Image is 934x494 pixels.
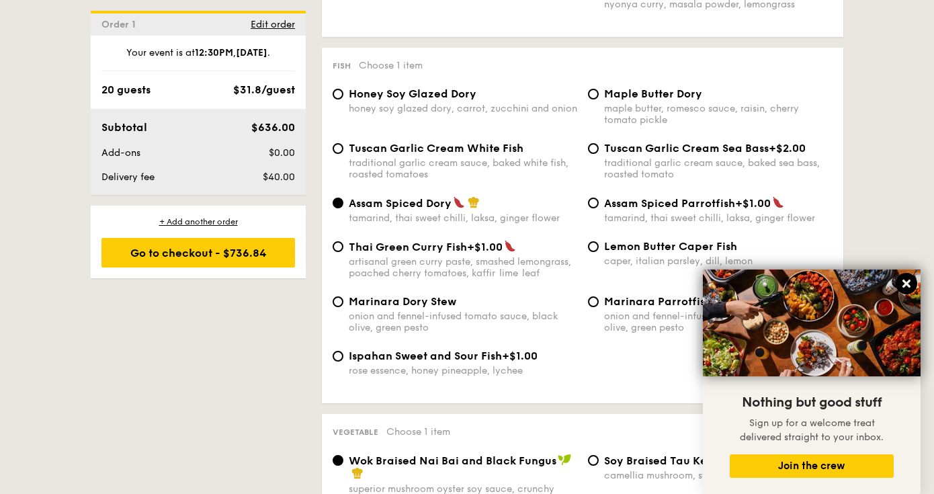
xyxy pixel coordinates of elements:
[101,19,141,30] span: Order 1
[772,196,784,208] img: icon-spicy.37a8142b.svg
[742,395,882,411] span: Nothing but good stuff
[604,142,769,155] span: Tuscan Garlic Cream Sea Bass
[349,311,577,333] div: onion and fennel-infused tomato sauce, black olive, green pesto
[349,157,577,180] div: traditional garlic cream sauce, baked white fish, roasted tomatoes
[588,198,599,208] input: Assam Spiced Parrotfish+$1.00tamarind, thai sweet chilli, laksa, ginger flower
[502,349,538,362] span: +$1.00
[333,455,343,466] input: Wok Braised Nai Bai and Black Fungussuperior mushroom oyster soy sauce, crunchy black fungus, poa...
[604,197,735,210] span: Assam Spiced Parrotfish
[467,241,503,253] span: +$1.00
[101,82,151,98] div: 20 guests
[349,142,523,155] span: Tuscan Garlic Cream White Fish
[359,60,423,71] span: Choose 1 item
[333,427,378,437] span: Vegetable
[351,467,364,479] img: icon-chef-hat.a58ddaea.svg
[604,454,768,467] span: ⁠Soy Braised Tau Kee & Tau Pok
[101,238,295,267] div: Go to checkout - $736.84
[236,47,267,58] strong: [DATE]
[349,103,577,114] div: honey soy glazed dory, carrot, zucchini and onion
[349,241,467,253] span: Thai Green Curry Fish
[604,103,833,126] div: maple butter, romesco sauce, raisin, cherry tomato pickle
[333,198,343,208] input: Assam Spiced Dorytamarind, thai sweet chilli, laksa, ginger flower
[101,171,155,183] span: Delivery fee
[588,296,599,307] input: Marinara Parrotfish Stew+$1.00onion and fennel-infused tomato sauce, black olive, green pesto
[101,216,295,227] div: + Add another order
[349,365,577,376] div: rose essence, honey pineapple, lychee
[468,196,480,208] img: icon-chef-hat.a58ddaea.svg
[333,61,351,71] span: Fish
[769,142,806,155] span: +$2.00
[101,46,295,71] div: Your event is at , .
[233,82,295,98] div: $31.8/guest
[588,241,599,252] input: Lemon Butter Caper Fishcaper, italian parsley, dill, lemon
[504,240,516,252] img: icon-spicy.37a8142b.svg
[333,351,343,362] input: Ispahan Sweet and Sour Fish+$1.00rose essence, honey pineapple, lychee
[195,47,233,58] strong: 12:30PM
[349,212,577,224] div: tamarind, thai sweet chilli, laksa, ginger flower
[263,171,295,183] span: $40.00
[333,143,343,154] input: Tuscan Garlic Cream White Fishtraditional garlic cream sauce, baked white fish, roasted tomatoes
[896,273,917,294] button: Close
[269,147,295,159] span: $0.00
[349,87,476,100] span: Honey Soy Glazed Dory
[730,454,894,478] button: Join the crew
[101,121,147,134] span: Subtotal
[333,89,343,99] input: Honey Soy Glazed Doryhoney soy glazed dory, carrot, zucchini and onion
[588,455,599,466] input: ⁠Soy Braised Tau Kee & Tau Pokcamellia mushroom, star anise, [PERSON_NAME]
[604,311,833,333] div: onion and fennel-infused tomato sauce, black olive, green pesto
[703,270,921,376] img: DSC07876-Edit02-Large.jpeg
[349,349,502,362] span: Ispahan Sweet and Sour Fish
[604,295,740,308] span: Marinara Parrotfish Stew
[604,255,833,267] div: caper, italian parsley, dill, lemon
[349,295,456,308] span: Marinara Dory Stew
[604,470,833,481] div: camellia mushroom, star anise, [PERSON_NAME]
[453,196,465,208] img: icon-spicy.37a8142b.svg
[604,212,833,224] div: tamarind, thai sweet chilli, laksa, ginger flower
[333,296,343,307] input: Marinara Dory Stewonion and fennel-infused tomato sauce, black olive, green pesto
[333,241,343,252] input: Thai Green Curry Fish+$1.00artisanal green curry paste, smashed lemongrass, poached cherry tomato...
[101,147,140,159] span: Add-ons
[604,87,702,100] span: Maple Butter Dory
[740,417,884,443] span: Sign up for a welcome treat delivered straight to your inbox.
[588,143,599,154] input: Tuscan Garlic Cream Sea Bass+$2.00traditional garlic cream sauce, baked sea bass, roasted tomato
[604,157,833,180] div: traditional garlic cream sauce, baked sea bass, roasted tomato
[251,121,295,134] span: $636.00
[604,240,737,253] span: Lemon Butter Caper Fish
[735,197,771,210] span: +$1.00
[251,19,295,30] span: Edit order
[349,454,556,467] span: Wok Braised Nai Bai and Black Fungus
[558,454,571,466] img: icon-vegan.f8ff3823.svg
[386,426,450,438] span: Choose 1 item
[349,197,452,210] span: Assam Spiced Dory
[588,89,599,99] input: Maple Butter Dorymaple butter, romesco sauce, raisin, cherry tomato pickle
[349,256,577,279] div: artisanal green curry paste, smashed lemongrass, poached cherry tomatoes, kaffir lime leaf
